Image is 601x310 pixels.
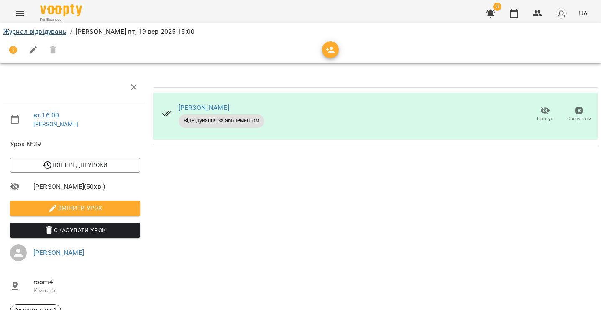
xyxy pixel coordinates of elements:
[33,182,140,192] span: [PERSON_NAME] ( 50 хв. )
[3,27,598,37] nav: breadcrumb
[33,249,84,257] a: [PERSON_NAME]
[33,277,140,287] span: room4
[10,158,140,173] button: Попередні уроки
[10,201,140,216] button: Змінити урок
[579,9,588,18] span: UA
[10,223,140,238] button: Скасувати Урок
[17,225,133,235] span: Скасувати Урок
[10,139,140,149] span: Урок №39
[40,4,82,16] img: Voopty Logo
[493,3,501,11] span: 3
[33,287,140,295] p: Кімната
[537,115,554,122] span: Прогул
[567,115,591,122] span: Скасувати
[528,103,562,126] button: Прогул
[17,203,133,213] span: Змінити урок
[17,160,133,170] span: Попередні уроки
[33,111,59,119] a: вт , 16:00
[33,121,78,127] a: [PERSON_NAME]
[10,3,30,23] button: Menu
[562,103,596,126] button: Скасувати
[179,117,264,125] span: Відвідування за абонементом
[179,104,229,112] a: [PERSON_NAME]
[3,28,66,36] a: Журнал відвідувань
[70,27,72,37] li: /
[40,17,82,23] span: For Business
[575,5,591,21] button: UA
[555,8,567,19] img: avatar_s.png
[76,27,194,37] p: [PERSON_NAME] пт, 19 вер 2025 15:00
